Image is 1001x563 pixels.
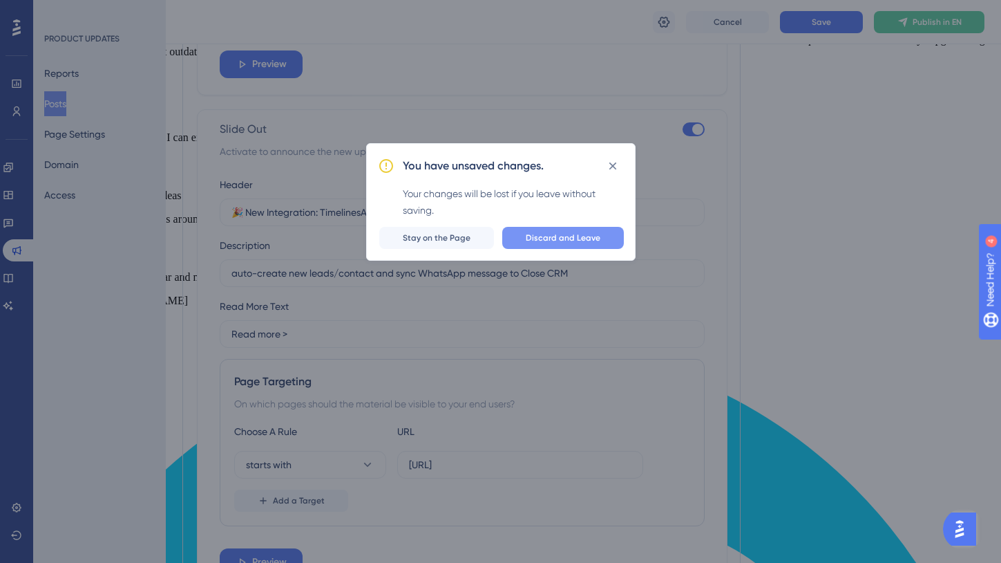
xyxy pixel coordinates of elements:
span: Stay on the Page [403,232,470,243]
div: Your changes will be lost if you leave without saving. [403,185,624,219]
div: 4 [96,7,100,18]
h2: You have unsaved changes. [403,158,544,174]
span: Need Help? [32,3,86,20]
span: Discard and Leave [526,232,600,243]
iframe: UserGuiding AI Assistant Launcher [943,508,984,550]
